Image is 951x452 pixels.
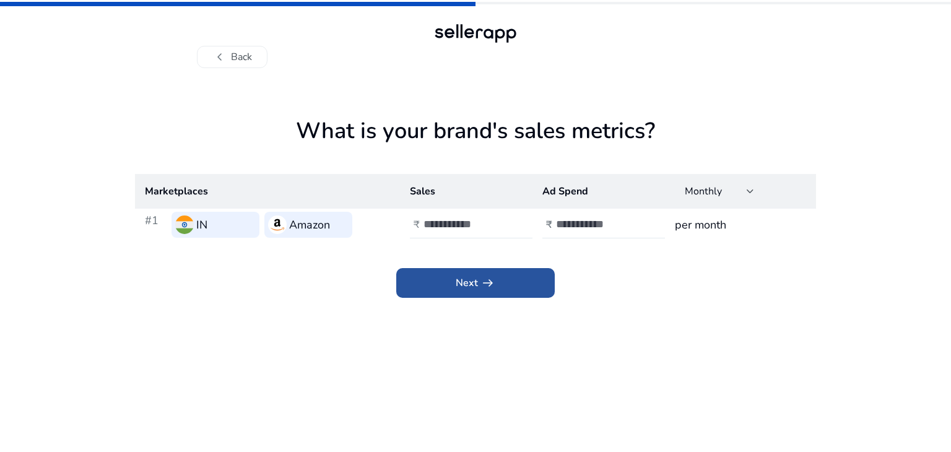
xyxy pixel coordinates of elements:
[685,185,722,198] span: Monthly
[546,219,552,231] h4: ₹
[414,219,420,231] h4: ₹
[175,215,194,234] img: in.svg
[135,174,400,209] th: Marketplaces
[196,216,207,233] h3: IN
[396,268,555,298] button: Nextarrow_right_alt
[197,46,267,68] button: chevron_leftBack
[212,50,227,64] span: chevron_left
[289,216,330,233] h3: Amazon
[135,118,816,174] h1: What is your brand's sales metrics?
[675,216,806,233] h3: per month
[532,174,665,209] th: Ad Spend
[480,276,495,290] span: arrow_right_alt
[456,276,495,290] span: Next
[145,212,167,238] h3: #1
[400,174,532,209] th: Sales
